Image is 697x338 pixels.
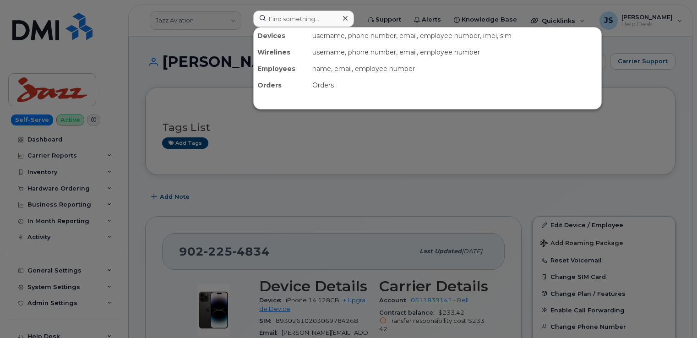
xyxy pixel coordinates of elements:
div: Wirelines [254,44,309,60]
div: Devices [254,27,309,44]
div: Orders [254,77,309,93]
div: name, email, employee number [309,60,601,77]
div: username, phone number, email, employee number, imei, sim [309,27,601,44]
div: Orders [309,77,601,93]
div: username, phone number, email, employee number [309,44,601,60]
div: Employees [254,60,309,77]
